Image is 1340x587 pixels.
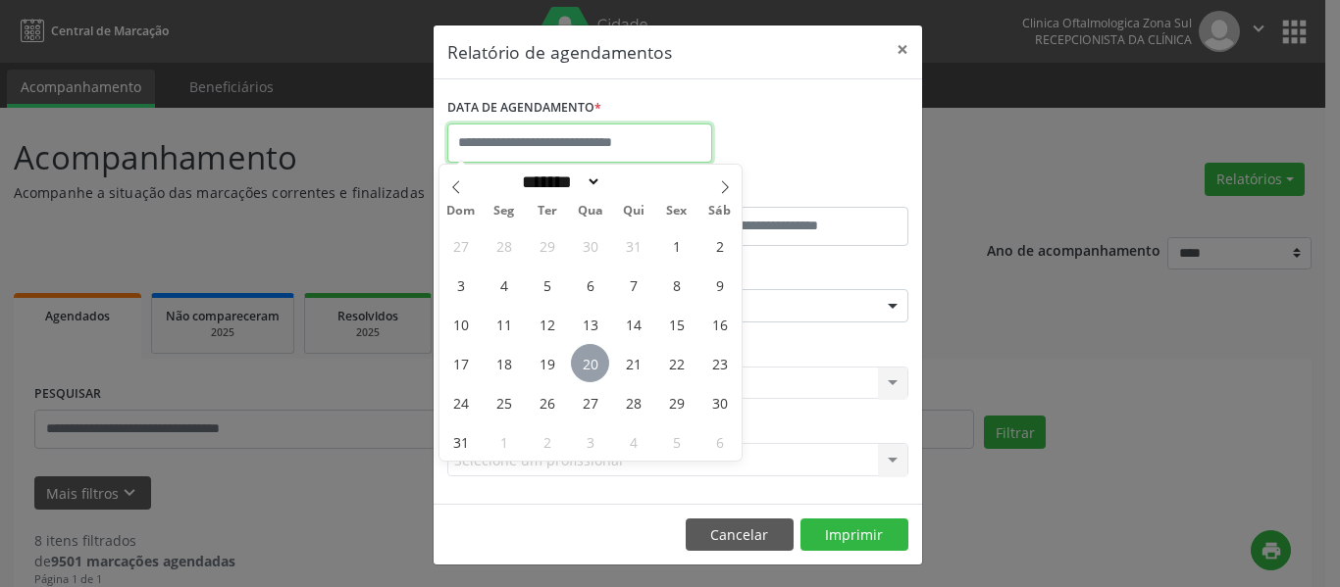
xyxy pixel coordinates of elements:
span: Setembro 1, 2025 [485,422,523,461]
span: Julho 28, 2025 [485,226,523,265]
span: Agosto 17, 2025 [441,344,480,382]
span: Agosto 10, 2025 [441,305,480,343]
span: Agosto 27, 2025 [571,383,609,421]
span: Agosto 15, 2025 [657,305,696,343]
span: Agosto 20, 2025 [571,344,609,382]
input: Year [601,171,666,192]
span: Qua [569,205,612,218]
span: Agosto 23, 2025 [700,344,739,382]
span: Agosto 11, 2025 [485,305,523,343]
span: Qui [612,205,655,218]
span: Julho 27, 2025 [441,226,480,265]
span: Setembro 5, 2025 [657,422,696,461]
span: Dom [439,205,483,218]
span: Agosto 29, 2025 [657,383,696,421]
span: Agosto 28, 2025 [614,383,652,421]
span: Julho 29, 2025 [528,226,566,265]
span: Agosto 2, 2025 [700,226,739,265]
span: Agosto 6, 2025 [571,266,609,304]
span: Agosto 19, 2025 [528,344,566,382]
h5: Relatório de agendamentos [447,39,672,65]
span: Setembro 3, 2025 [571,422,609,461]
span: Agosto 18, 2025 [485,344,523,382]
span: Agosto 7, 2025 [614,266,652,304]
span: Agosto 1, 2025 [657,226,696,265]
span: Agosto 24, 2025 [441,383,480,421]
span: Agosto 16, 2025 [700,305,739,343]
span: Agosto 5, 2025 [528,266,566,304]
span: Seg [483,205,526,218]
span: Agosto 22, 2025 [657,344,696,382]
span: Agosto 26, 2025 [528,383,566,421]
span: Agosto 8, 2025 [657,266,696,304]
span: Agosto 31, 2025 [441,422,480,461]
span: Setembro 4, 2025 [614,422,652,461]
button: Cancelar [686,518,794,552]
span: Agosto 3, 2025 [441,266,480,304]
span: Agosto 13, 2025 [571,305,609,343]
span: Julho 30, 2025 [571,226,609,265]
span: Agosto 21, 2025 [614,344,652,382]
span: Agosto 4, 2025 [485,266,523,304]
button: Close [883,25,922,73]
span: Sáb [698,205,742,218]
span: Agosto 12, 2025 [528,305,566,343]
span: Setembro 2, 2025 [528,422,566,461]
span: Agosto 9, 2025 [700,266,739,304]
span: Agosto 14, 2025 [614,305,652,343]
span: Sex [655,205,698,218]
label: ATÉ [683,176,908,207]
span: Agosto 30, 2025 [700,383,739,421]
label: DATA DE AGENDAMENTO [447,93,601,123]
button: Imprimir [800,518,908,552]
select: Month [515,171,601,192]
span: Setembro 6, 2025 [700,422,739,461]
span: Ter [526,205,569,218]
span: Julho 31, 2025 [614,226,652,265]
span: Agosto 25, 2025 [485,383,523,421]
